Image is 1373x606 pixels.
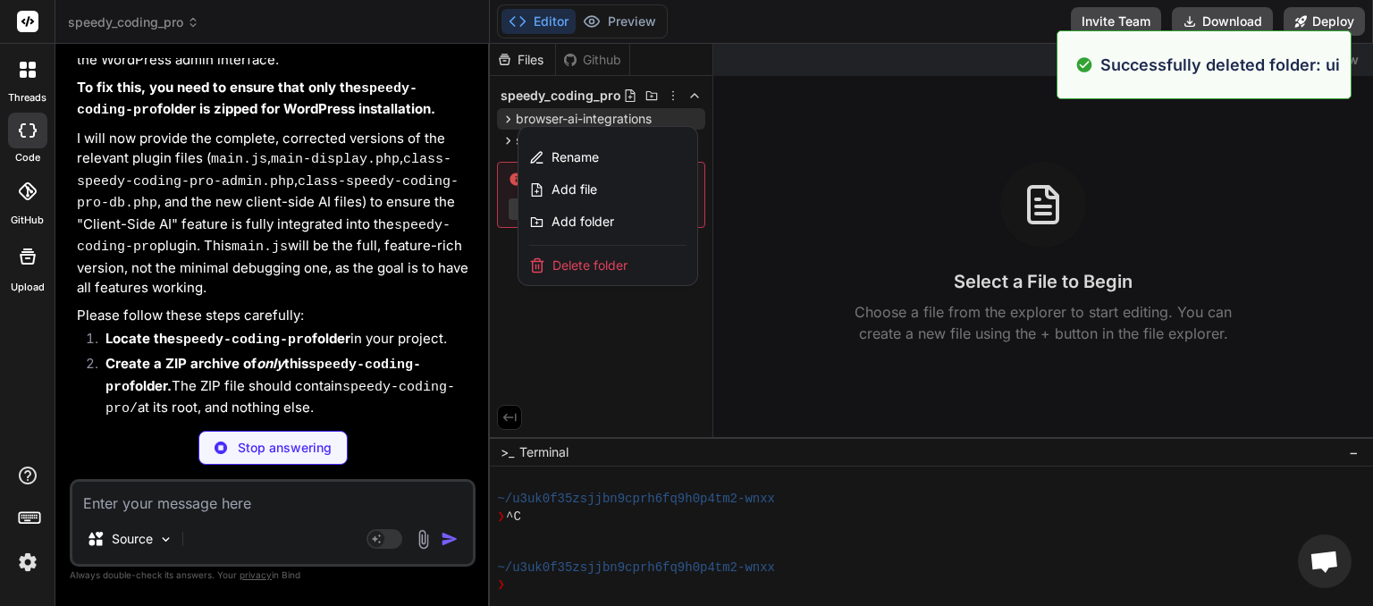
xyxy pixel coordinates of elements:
strong: Create a ZIP archive of this folder. [105,355,421,394]
code: speedy-coding-pro [175,332,312,348]
code: speedy-coding-pro [105,358,421,395]
img: icon [441,530,459,548]
strong: Locate the folder [105,330,350,347]
p: Please follow these steps carefully: [77,306,472,326]
span: privacy [240,569,272,580]
span: Rename [552,148,599,166]
span: Add file [552,181,597,198]
code: main-display.php [271,152,400,167]
label: threads [8,90,46,105]
img: Pick Models [158,532,173,547]
li: The ZIP file should contain at its root, and nothing else. [91,354,472,420]
em: only [257,355,284,372]
code: main.js [232,240,288,255]
button: Download [1172,7,1273,36]
button: Deploy [1284,7,1365,36]
p: Successfully deleted folder: ui [1100,53,1340,77]
p: I will now provide the complete, corrected versions of the relevant plugin files ( , , , , and th... [77,129,472,299]
img: alert [1075,53,1093,77]
p: Always double-check its answers. Your in Bind [70,567,476,584]
p: Stop answering [238,439,332,457]
code: main.js [211,152,267,167]
span: Delete folder [552,257,628,274]
img: attachment [413,529,434,550]
button: Editor [501,9,576,34]
label: Upload [11,280,45,295]
img: settings [13,547,43,577]
span: speedy_coding_pro [68,13,199,31]
label: code [15,150,40,165]
a: Open chat [1298,534,1352,588]
li: in your project. [91,329,472,354]
button: Preview [576,9,663,34]
button: Invite Team [1071,7,1161,36]
code: class-speedy-coding-pro-admin.php [77,152,451,189]
span: Add folder [552,213,614,231]
strong: To fix this, you need to ensure that only the folder is zipped for WordPress installation. [77,79,435,118]
label: GitHub [11,213,44,228]
p: Source [112,530,153,548]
